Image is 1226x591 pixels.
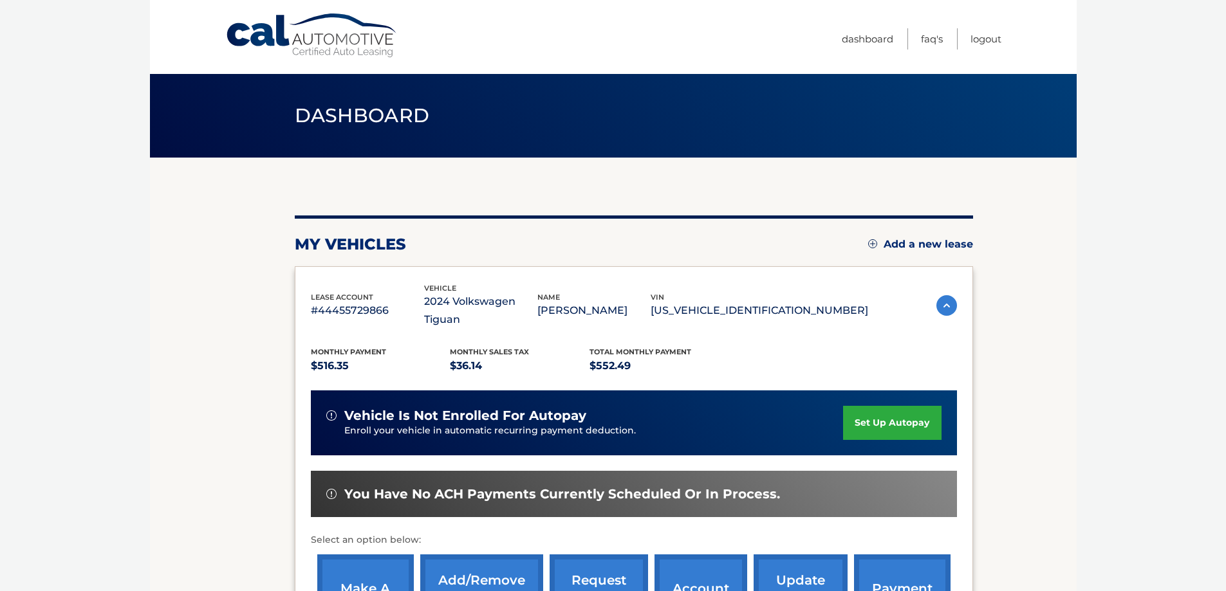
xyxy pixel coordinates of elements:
[311,302,424,320] p: #44455729866
[590,357,729,375] p: $552.49
[651,293,664,302] span: vin
[424,284,456,293] span: vehicle
[842,28,893,50] a: Dashboard
[424,293,537,329] p: 2024 Volkswagen Tiguan
[344,408,586,424] span: vehicle is not enrolled for autopay
[971,28,1001,50] a: Logout
[868,238,973,251] a: Add a new lease
[921,28,943,50] a: FAQ's
[311,532,957,548] p: Select an option below:
[868,239,877,248] img: add.svg
[311,293,373,302] span: lease account
[326,410,337,421] img: alert-white.svg
[651,302,868,320] p: [US_VEHICLE_IDENTIFICATION_NUMBER]
[344,486,780,502] span: You have no ACH payments currently scheduled or in process.
[537,293,560,302] span: name
[326,489,337,499] img: alert-white.svg
[225,13,399,59] a: Cal Automotive
[311,357,450,375] p: $516.35
[843,406,941,440] a: set up autopay
[450,347,529,356] span: Monthly sales Tax
[590,347,691,356] span: Total Monthly Payment
[295,104,430,127] span: Dashboard
[344,424,844,438] p: Enroll your vehicle in automatic recurring payment deduction.
[311,347,386,356] span: Monthly Payment
[295,235,406,254] h2: my vehicles
[936,295,957,316] img: accordion-active.svg
[537,302,651,320] p: [PERSON_NAME]
[450,357,590,375] p: $36.14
